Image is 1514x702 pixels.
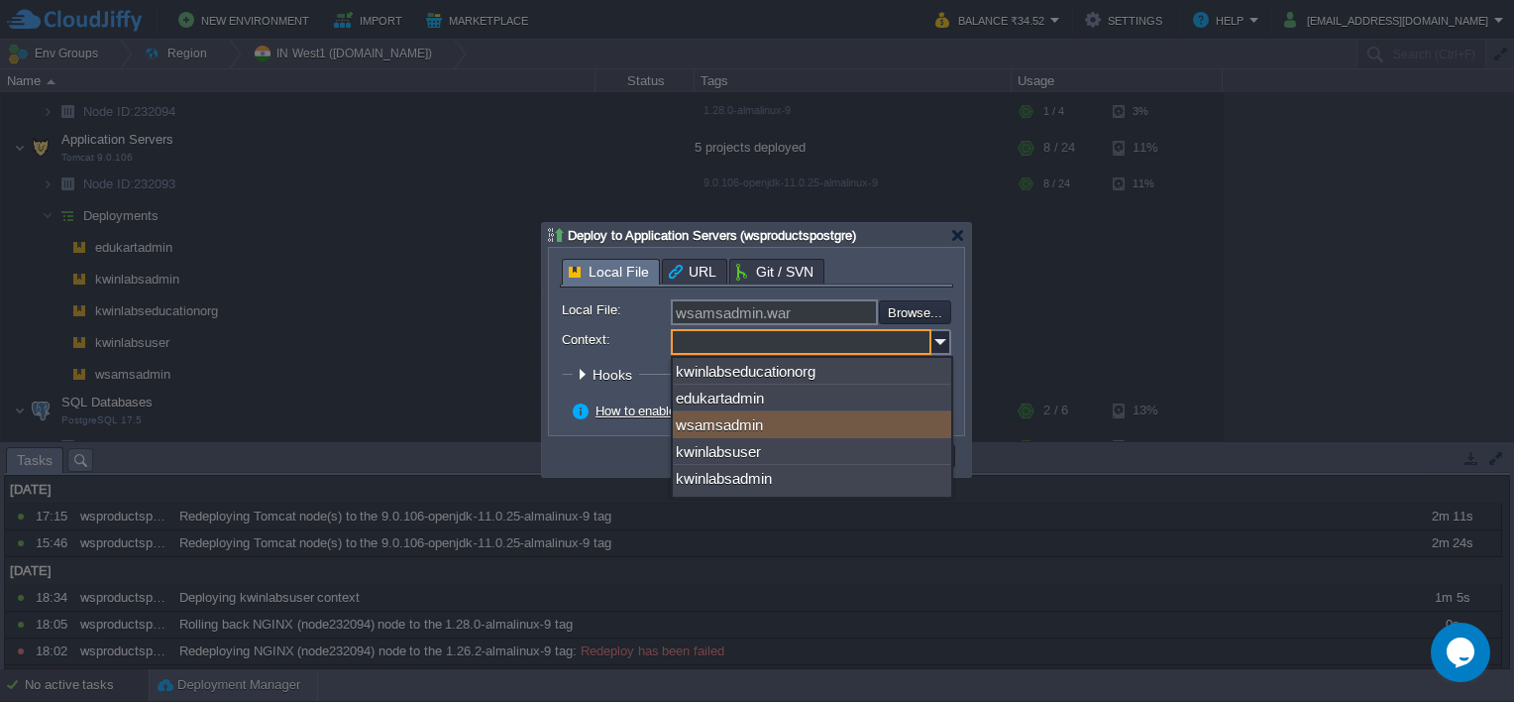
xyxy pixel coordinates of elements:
[673,411,951,438] div: wsamsadmin
[669,260,716,284] span: URL
[1431,623,1494,682] iframe: chat widget
[562,329,669,350] label: Context:
[562,299,669,320] label: Local File:
[568,228,856,243] span: Deploy to Application Servers (wsproductspostgre)
[736,260,813,284] span: Git / SVN
[569,260,649,285] span: Local File
[595,404,833,418] a: How to enable zero-downtime deployment
[673,438,951,465] div: kwinlabsuser
[673,465,951,492] div: kwinlabsadmin
[673,385,951,411] div: edukartadmin
[673,358,951,385] div: kwinlabseducationorg
[593,367,637,383] span: Hooks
